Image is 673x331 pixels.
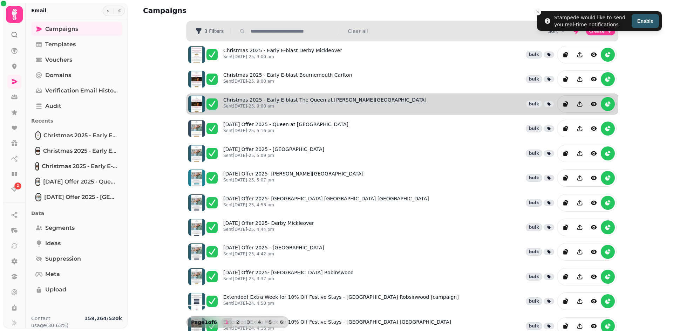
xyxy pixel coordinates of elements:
[232,318,243,326] button: 2
[188,194,205,211] img: aHR0cHM6Ly9zdGFtcGVkZS1zZXJ2aWNlLXByb2QtdGVtcGxhdGUtcHJldmlld3MuczMuZXUtd2VzdC0xLmFtYXpvbmF3cy5jb...
[243,318,254,326] button: 3
[223,276,354,282] p: Sent [DATE]-25, 3:37 pm
[223,103,427,109] p: Sent [DATE]-25, 9:00 am
[587,122,601,136] button: view
[31,267,122,281] a: Meta
[526,100,542,108] div: bulk
[601,220,615,234] button: reports
[221,318,232,326] button: 1
[188,145,205,162] img: aHR0cHM6Ly9zdGFtcGVkZS1zZXJ2aWNlLXByb2QtdGVtcGxhdGUtcHJldmlld3MuczMuZXUtd2VzdC0xLmFtYXpvbmF3cy5jb...
[601,146,615,160] button: reports
[188,96,205,112] img: aHR0cHM6Ly9zdGFtcGVkZS1zZXJ2aWNlLXByb2QtdGVtcGxhdGUtcHJldmlld3MuczMuZXUtd2VzdC0xLmFtYXpvbmF3cy5jb...
[26,19,128,309] nav: Tabs
[31,129,122,143] a: Christmas 2025 - Early E-blast Derby MickleoverChristmas 2025 - Early E-blast Derby Mickleover
[188,319,220,326] p: Page 1 of 6
[45,71,71,80] span: Domains
[526,248,542,256] div: bulk
[223,47,342,62] a: Christmas 2025 - Early E-blast Derby MickleoverSent[DATE]-25, 9:00 am
[44,193,118,201] span: [DATE] Offer 2025 - [GEOGRAPHIC_DATA]
[36,178,40,185] img: Easter Offer 2025 - Queen at Chester
[45,40,76,49] span: Templates
[188,293,205,310] img: aHR0cHM6Ly9zdGFtcGVkZS1zZXJ2aWNlLXByb2QtdGVtcGxhdGUtcHJldmlld3MuczMuZXUtd2VzdC0xLmFtYXpvbmF3cy5jb...
[45,87,118,95] span: Verification email history
[559,48,573,62] button: duplicate
[31,144,122,158] a: Christmas 2025 - Early E-blast Bournemouth CarltonChristmas 2025 - Early E-blast Bournemouth Carlton
[43,147,118,155] span: Christmas 2025 - Early E-blast Bournemouth Carlton
[188,268,205,285] img: aHR0cHM6Ly9zdGFtcGVkZS1zZXJ2aWNlLXByb2QtdGVtcGxhdGUtcHJldmlld3MuczMuZXUtd2VzdC0xLmFtYXpvbmF3cy5jb...
[587,220,601,234] button: view
[31,315,82,329] p: Contact usage (30.63%)
[43,178,118,186] span: [DATE] Offer 2025 - Queen at [GEOGRAPHIC_DATA]
[601,72,615,86] button: reports
[31,99,122,113] a: Audit
[224,320,230,324] span: 1
[559,122,573,136] button: duplicate
[223,96,427,112] a: Christmas 2025 - Early E-blast The Queen at [PERSON_NAME][GEOGRAPHIC_DATA]Sent[DATE]-25, 9:00 am
[573,245,587,259] button: Share campaign preview
[257,320,262,324] span: 4
[31,283,122,297] a: Upload
[526,150,542,157] div: bulk
[526,75,542,83] div: bulk
[573,146,587,160] button: Share campaign preview
[43,131,118,140] span: Christmas 2025 - Early E-blast Derby Mickleover
[7,182,21,196] a: 2
[45,239,61,248] span: Ideas
[601,294,615,308] button: reports
[84,316,122,321] b: 159,264 / 520k
[573,171,587,185] button: Share campaign preview
[223,153,324,158] p: Sent [DATE]-25, 5:09 pm
[573,72,587,86] button: Share campaign preview
[573,294,587,308] button: Share campaign preview
[45,255,81,263] span: Suppression
[559,72,573,86] button: duplicate
[223,170,363,186] a: [DATE] Offer 2025- [PERSON_NAME][GEOGRAPHIC_DATA]Sent[DATE]-25, 5:07 pm
[526,125,542,132] div: bulk
[554,14,629,28] div: Stampede would like to send you real-time notifications
[45,285,66,294] span: Upload
[45,102,61,110] span: Audit
[31,37,122,51] a: Templates
[601,270,615,284] button: reports
[223,220,314,235] a: [DATE] Offer 2025- Derby MickleoverSent[DATE]-25, 4:44 pm
[223,251,324,257] p: Sent [DATE]-25, 4:42 pm
[267,320,273,324] span: 5
[188,71,205,88] img: aHR0cHM6Ly9zdGFtcGVkZS1zZXJ2aWNlLXByb2QtdGVtcGxhdGUtcHJldmlld3MuczMuZXUtd2VzdC0xLmFtYXpvbmF3cy5jb...
[223,195,429,211] a: [DATE] Offer 2025- [GEOGRAPHIC_DATA] [GEOGRAPHIC_DATA] [GEOGRAPHIC_DATA]Sent[DATE]-25, 4:53 pm
[559,220,573,234] button: duplicate
[223,202,429,208] p: Sent [DATE]-25, 4:53 pm
[223,121,348,136] a: [DATE] Offer 2025 - Queen at [GEOGRAPHIC_DATA]Sent[DATE]-25, 5:16 pm
[559,97,573,111] button: duplicate
[31,22,122,36] a: Campaigns
[223,325,451,331] p: Sent [DATE]-24, 4:16 pm
[573,48,587,62] button: Share campaign preview
[587,270,601,284] button: view
[279,320,284,324] span: 6
[559,171,573,185] button: duplicate
[223,301,459,306] p: Sent [DATE]-24, 4:50 pm
[223,269,354,284] a: [DATE] Offer 2025- [GEOGRAPHIC_DATA] RobinswoodSent[DATE]-25, 3:37 pm
[36,147,40,154] img: Christmas 2025 - Early E-blast Bournemouth Carlton
[45,270,60,278] span: Meta
[589,29,605,33] span: Create
[573,122,587,136] button: Share campaign preview
[188,243,205,260] img: aHR0cHM6Ly9zdGFtcGVkZS1zZXJ2aWNlLXByb2QtdGVtcGxhdGUtcHJldmlld3MuczMuZXUtd2VzdC0xLmFtYXpvbmF3cy5jb...
[223,128,348,133] p: Sent [DATE]-25, 5:16 pm
[632,14,659,28] button: Enable
[31,68,122,82] a: Domains
[31,175,122,189] a: Easter Offer 2025 - Queen at Chester[DATE] Offer 2025 - Queen at [GEOGRAPHIC_DATA]
[223,294,459,309] a: Extended! Extra Week for 10% Off Festive Stays - [GEOGRAPHIC_DATA] Robsinwood [campaign]Sent[DATE...
[601,48,615,62] button: reports
[223,244,324,260] a: [DATE] Offer 2025 - [GEOGRAPHIC_DATA]Sent[DATE]-25, 4:42 pm
[548,28,566,35] button: Sort
[587,171,601,185] button: view
[587,72,601,86] button: view
[235,320,240,324] span: 2
[601,97,615,111] button: reports
[587,146,601,160] button: view
[587,245,601,259] button: view
[534,8,541,15] button: Close toast
[188,170,205,186] img: aHR0cHM6Ly9zdGFtcGVkZS1zZXJ2aWNlLXByb2QtdGVtcGxhdGUtcHJldmlld3MuczMuZXUtd2VzdC0xLmFtYXpvbmF3cy5jb...
[587,97,601,111] button: view
[188,120,205,137] img: aHR0cHM6Ly9zdGFtcGVkZS1zZXJ2aWNlLXByb2QtdGVtcGxhdGUtcHJldmlld3MuczMuZXUtd2VzdC0xLmFtYXpvbmF3cy5jb...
